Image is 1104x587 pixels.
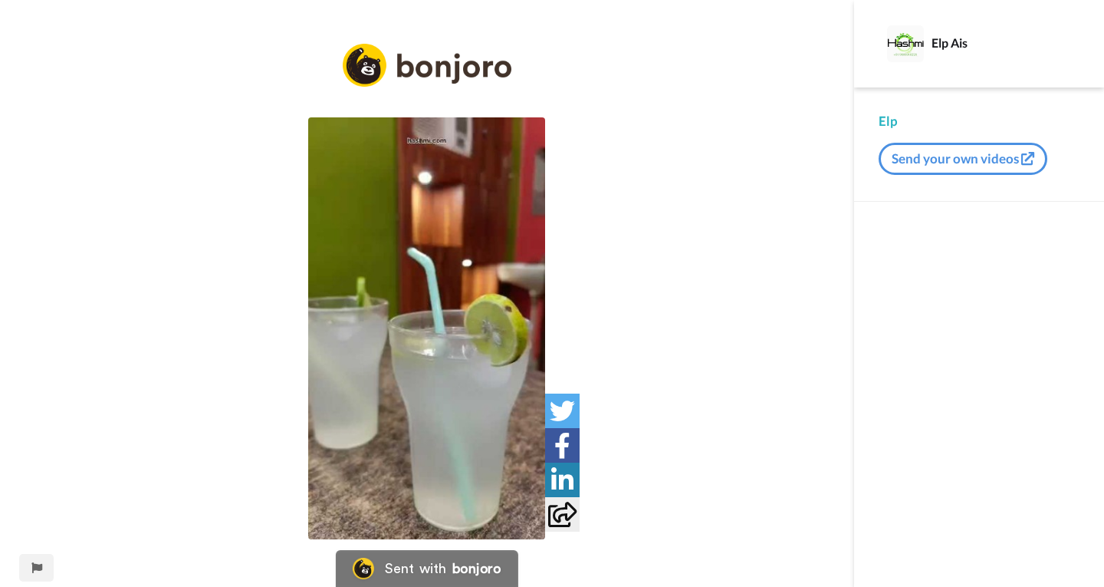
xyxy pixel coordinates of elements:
[452,562,501,575] div: bonjoro
[879,143,1047,175] button: Send your own videos
[932,35,1079,50] div: Elp Ais
[343,44,511,87] img: logo_full.png
[879,112,1079,130] div: Elp
[887,25,924,62] img: Profile Image
[353,558,374,579] img: Bonjoro Logo
[385,562,446,575] div: Sent with
[308,117,545,539] img: 4ff69512-dbc3-4d9f-b25c-37b1c333a9e6_thumbnail_source_1709883012.jpg
[336,550,518,587] a: Bonjoro LogoSent withbonjoro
